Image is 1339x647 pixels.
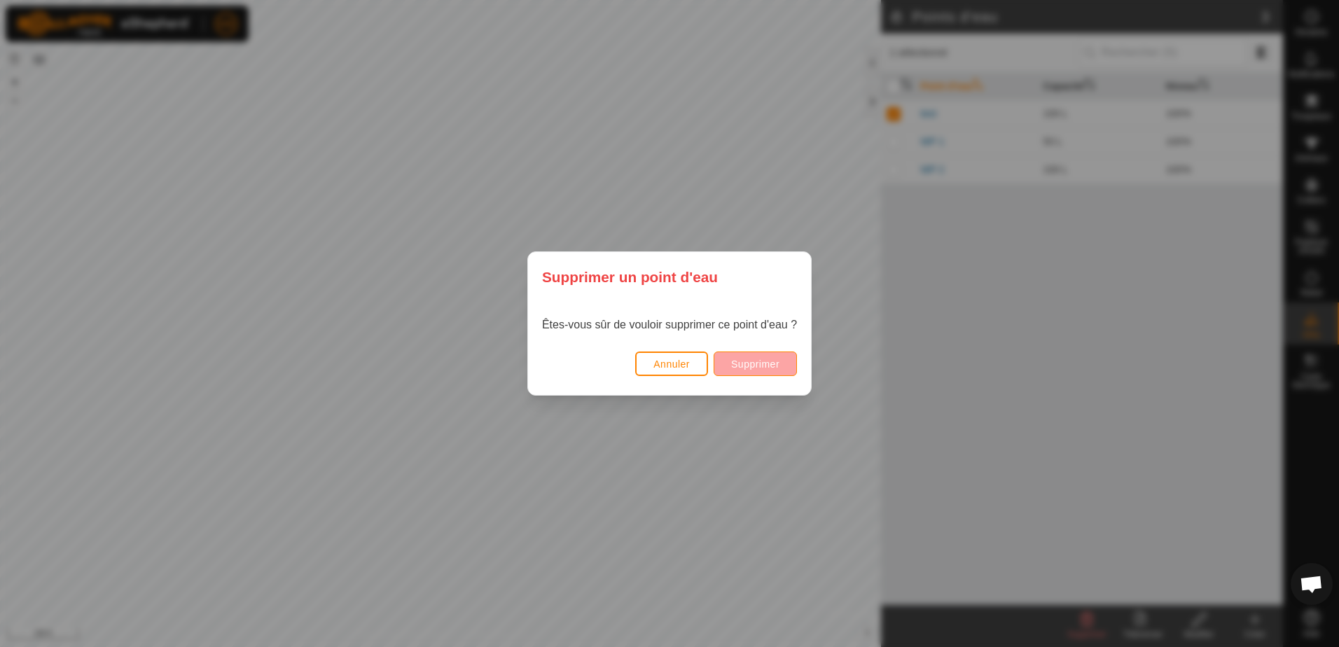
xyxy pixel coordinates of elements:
[542,266,718,288] span: Supprimer un point d'eau
[542,319,797,331] span: Êtes-vous sûr de vouloir supprimer ce point d'eau ?
[731,359,779,370] span: Supprimer
[653,359,690,370] span: Annuler
[1291,563,1333,605] div: Ouvrir le chat
[714,352,797,376] button: Supprimer
[635,352,708,376] button: Annuler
